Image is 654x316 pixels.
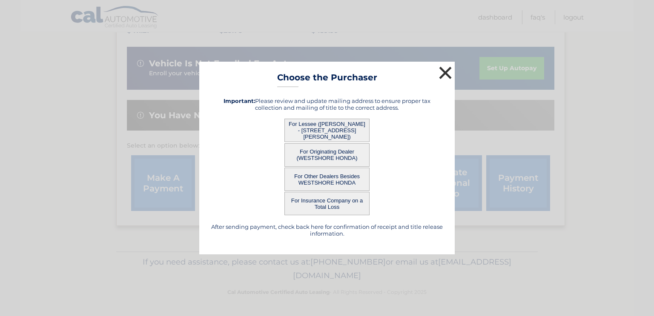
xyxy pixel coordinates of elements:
[437,64,454,81] button: ×
[284,119,370,142] button: For Lessee ([PERSON_NAME] - [STREET_ADDRESS][PERSON_NAME])
[284,143,370,167] button: For Originating Dealer (WESTSHORE HONDA)
[210,223,444,237] h5: After sending payment, check back here for confirmation of receipt and title release information.
[277,72,377,87] h3: Choose the Purchaser
[210,97,444,111] h5: Please review and update mailing address to ensure proper tax collection and mailing of title to ...
[224,97,255,104] strong: Important:
[284,192,370,215] button: For Insurance Company on a Total Loss
[284,168,370,191] button: For Other Dealers Besides WESTSHORE HONDA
